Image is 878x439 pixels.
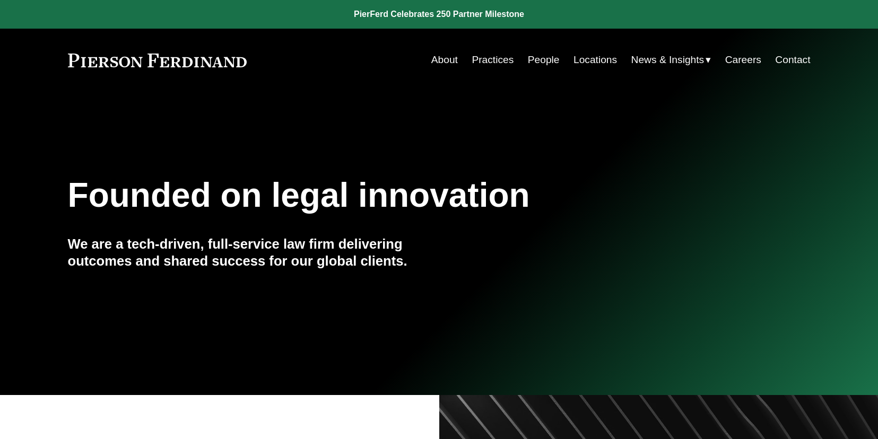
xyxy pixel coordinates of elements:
h4: We are a tech-driven, full-service law firm delivering outcomes and shared success for our global... [68,235,439,270]
span: News & Insights [631,51,705,69]
a: Contact [775,50,810,70]
a: Practices [472,50,514,70]
a: Careers [725,50,761,70]
a: People [528,50,560,70]
a: Locations [573,50,617,70]
a: About [431,50,458,70]
a: folder dropdown [631,50,711,70]
h1: Founded on legal innovation [68,176,687,215]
